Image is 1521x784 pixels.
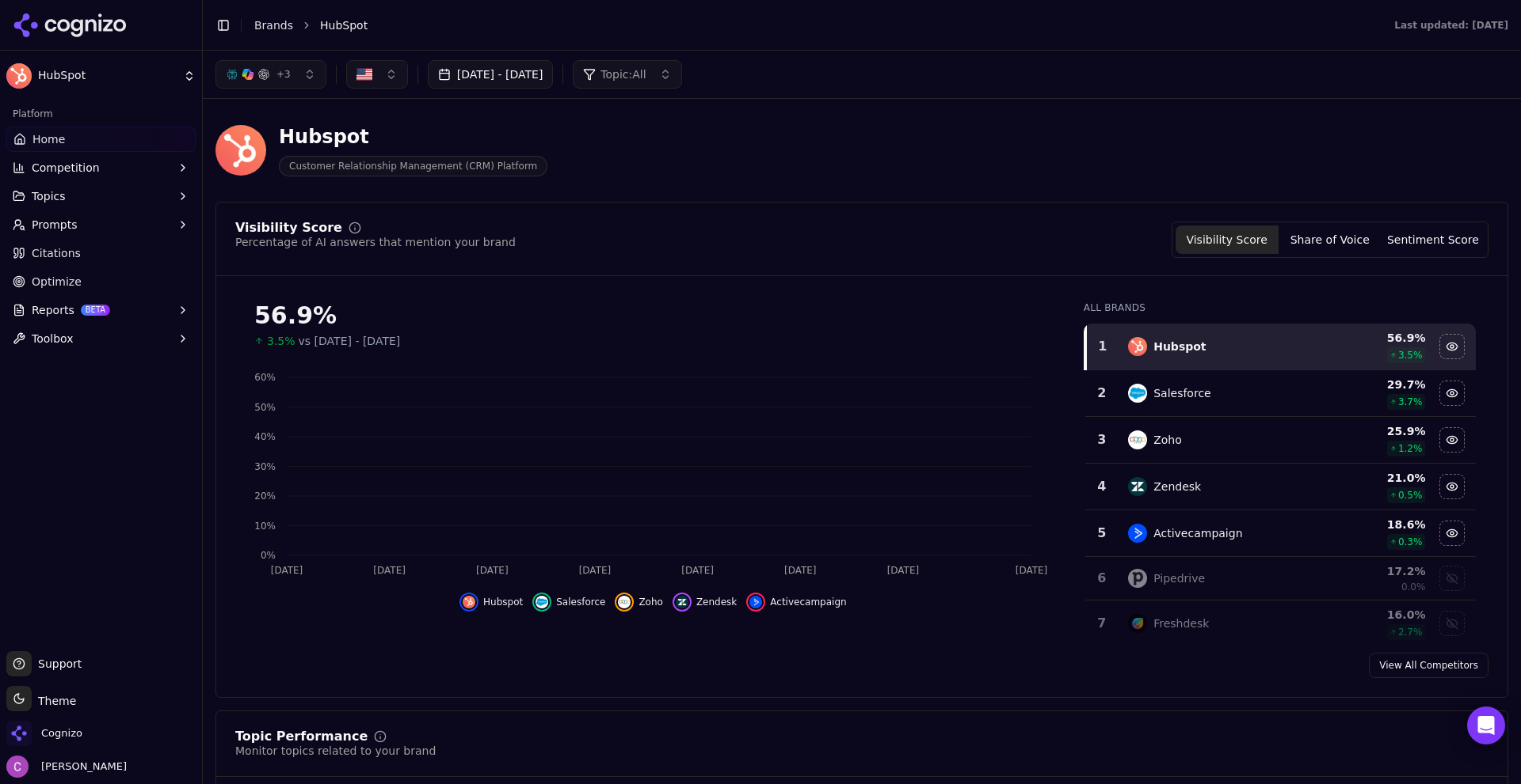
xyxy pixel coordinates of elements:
tspan: 60% [254,372,276,383]
div: Activecampaign [1153,525,1242,541]
button: Open organization switcher [6,721,82,746]
span: Salesforce [556,596,605,608]
button: Visibility Score [1176,225,1279,254]
button: Prompts [6,212,196,237]
tr: 1hubspotHubspot56.9%3.5%Hide hubspot data [1085,324,1476,370]
div: Zoho [1153,432,1182,448]
div: Topic Performance [235,730,368,743]
span: HubSpot [320,17,368,33]
button: Share of Voice [1279,225,1382,254]
tspan: [DATE] [887,565,920,576]
img: salesforce [1128,384,1147,403]
tr: 5activecampaignActivecampaign18.6%0.3%Hide activecampaign data [1085,510,1476,557]
span: Citations [32,245,81,261]
img: zendesk [1128,477,1147,496]
span: Activecampaign [770,596,846,608]
img: zendesk [676,596,688,608]
button: Toolbox [6,326,196,351]
span: Prompts [32,217,78,233]
span: + 3 [276,68,291,81]
div: 3 [1092,430,1113,449]
button: Hide activecampaign data [1439,521,1465,546]
span: Topic: All [600,66,646,82]
img: activecampaign [749,596,762,608]
div: Hubspot [279,124,547,150]
span: Customer Relationship Management (CRM) Platform [279,156,547,176]
nav: breadcrumb [254,17,1363,33]
div: Last updated: [DATE] [1394,19,1508,32]
div: Zendesk [1153,479,1201,494]
img: United States [356,66,372,82]
a: Optimize [6,269,196,294]
span: 0.5 % [1398,489,1423,502]
button: Hide salesforce data [1439,381,1465,406]
div: Pipedrive [1153,570,1205,586]
div: 6 [1092,569,1113,588]
div: Platform [6,101,196,127]
tspan: [DATE] [681,565,714,576]
span: 0.3 % [1398,536,1423,548]
img: zoho [1128,430,1147,449]
div: 7 [1092,614,1113,633]
button: Hide zoho data [615,593,663,612]
button: Open user button [6,756,127,778]
div: 25.9 % [1324,423,1425,439]
tr: 2salesforceSalesforce29.7%3.7%Hide salesforce data [1085,370,1476,417]
span: 3.7 % [1398,396,1423,408]
span: Competition [32,160,100,176]
img: zoho [618,596,631,608]
span: 3.5% [267,333,295,349]
tr: 4zendeskZendesk21.0%0.5%Hide zendesk data [1085,464,1476,510]
button: Hide hubspot data [1439,334,1465,359]
tspan: 30% [254,461,276,472]
div: 5 [1092,524,1113,543]
div: 29.7 % [1324,377,1425,392]
button: Show freshdesk data [1439,611,1465,636]
div: Salesforce [1153,385,1211,401]
img: freshdesk [1128,614,1147,633]
img: activecampaign [1128,524,1147,543]
span: [PERSON_NAME] [35,759,127,774]
tr: 7freshdeskFreshdesk16.0%2.7%Show freshdesk data [1085,600,1476,647]
button: Hide zendesk data [673,593,737,612]
div: 21.0 % [1324,470,1425,486]
button: Hide salesforce data [532,593,605,612]
span: BETA [81,305,110,316]
button: [DATE] - [DATE] [428,60,554,89]
button: ReportsBETA [6,297,196,323]
div: 16.0 % [1324,607,1425,623]
a: View All Competitors [1369,653,1489,678]
div: 18.6 % [1324,517,1425,532]
tspan: [DATE] [784,565,817,576]
div: Open Intercom Messenger [1467,706,1505,744]
div: Visibility Score [235,222,342,234]
tspan: [DATE] [579,565,612,576]
tr: 3zohoZoho25.9%1.2%Hide zoho data [1085,417,1476,464]
div: 4 [1092,477,1113,496]
span: Hubspot [483,596,523,608]
tspan: 20% [254,490,276,502]
tspan: [DATE] [373,565,406,576]
div: 17.2 % [1324,563,1425,579]
div: 56.9 % [1324,330,1425,346]
button: Hide hubspot data [459,593,523,612]
a: Brands [254,19,293,32]
tr: 6pipedrivePipedrive17.2%0.0%Show pipedrive data [1085,557,1476,600]
tspan: [DATE] [1016,565,1048,576]
button: Hide activecampaign data [746,593,846,612]
tspan: 50% [254,402,276,413]
span: Toolbox [32,331,74,347]
span: Zoho [639,596,663,608]
span: Zendesk [696,596,737,608]
span: Cognizo [41,726,82,740]
img: salesforce [536,596,548,608]
button: Show pipedrive data [1439,566,1465,591]
tspan: [DATE] [476,565,509,576]
span: 1.2 % [1398,442,1423,455]
div: Freshdesk [1153,615,1209,631]
span: Support [32,656,82,672]
button: Competition [6,155,196,180]
a: Home [6,127,196,152]
div: 56.9% [254,301,1052,330]
span: vs [DATE] - [DATE] [299,333,401,349]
